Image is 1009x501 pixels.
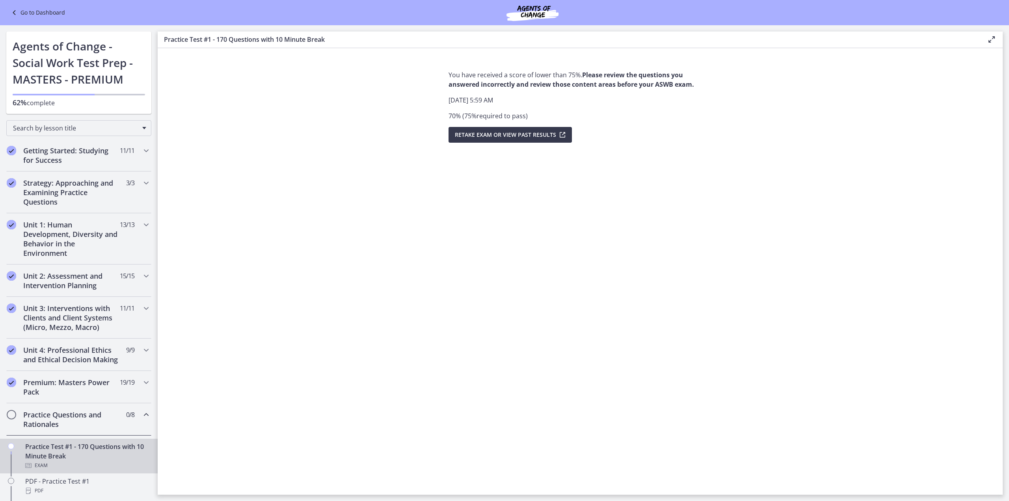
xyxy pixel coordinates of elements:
[13,124,138,132] span: Search by lesson title
[455,130,556,140] span: Retake Exam OR View Past Results
[7,271,16,281] i: Completed
[120,146,134,155] span: 11 / 11
[120,378,134,387] span: 19 / 19
[25,486,148,495] div: PDF
[23,378,119,397] h2: Premium: Masters Power Pack
[485,3,580,22] img: Agents of Change
[7,378,16,387] i: Completed
[25,442,148,470] div: Practice Test #1 - 170 Questions with 10 Minute Break
[120,271,134,281] span: 15 / 15
[449,127,572,143] button: Retake Exam OR View Past Results
[120,304,134,313] span: 11 / 11
[25,461,148,470] div: Exam
[23,345,119,364] h2: Unit 4: Professional Ethics and Ethical Decision Making
[7,220,16,229] i: Completed
[6,120,151,136] div: Search by lesson title
[449,96,493,104] span: [DATE] 5:59 AM
[7,304,16,313] i: Completed
[120,220,134,229] span: 13 / 13
[23,410,119,429] h2: Practice Questions and Rationales
[9,8,65,17] a: Go to Dashboard
[13,38,145,88] h1: Agents of Change - Social Work Test Prep - MASTERS - PREMIUM
[7,146,16,155] i: Completed
[7,345,16,355] i: Completed
[13,98,145,108] p: complete
[126,178,134,188] span: 3 / 3
[126,410,134,419] span: 0 / 8
[23,304,119,332] h2: Unit 3: Interventions with Clients and Client Systems (Micro, Mezzo, Macro)
[23,178,119,207] h2: Strategy: Approaching and Examining Practice Questions
[23,220,119,258] h2: Unit 1: Human Development, Diversity and Behavior in the Environment
[449,70,712,89] p: You have received a score of lower than 75%.
[13,98,27,107] span: 62%
[23,271,119,290] h2: Unit 2: Assessment and Intervention Planning
[23,146,119,165] h2: Getting Started: Studying for Success
[164,35,974,44] h3: Practice Test #1 - 170 Questions with 10 Minute Break
[7,178,16,188] i: Completed
[126,345,134,355] span: 9 / 9
[25,477,148,495] div: PDF - Practice Test #1
[449,112,528,120] span: 70 % ( 75 % required to pass )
